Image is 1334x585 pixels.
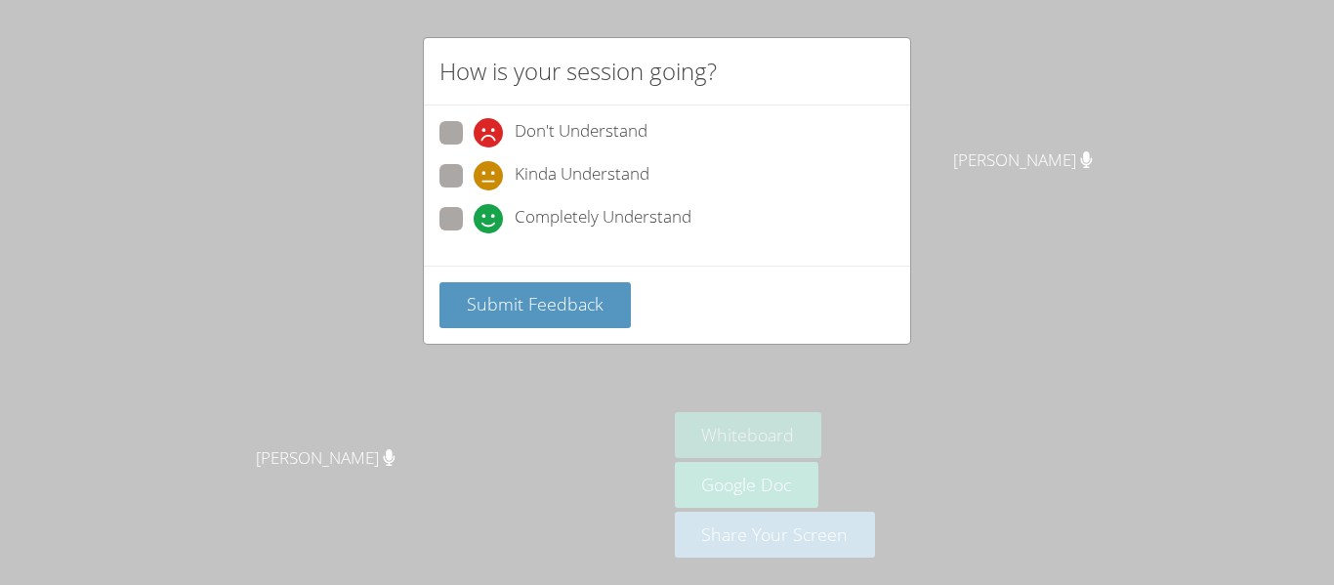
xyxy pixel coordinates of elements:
[467,292,604,315] span: Submit Feedback
[515,118,647,147] span: Don't Understand
[515,204,691,233] span: Completely Understand
[439,282,631,328] button: Submit Feedback
[515,161,649,190] span: Kinda Understand
[439,54,717,89] h2: How is your session going?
